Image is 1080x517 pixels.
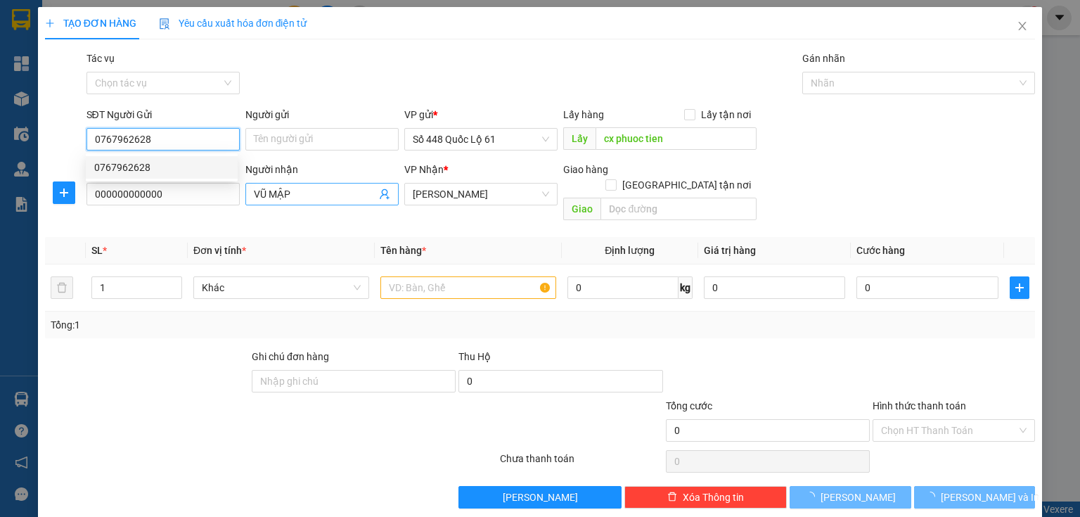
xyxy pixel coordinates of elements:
button: [PERSON_NAME] [458,486,621,509]
button: deleteXóa Thông tin [624,486,787,509]
img: icon [159,18,170,30]
span: VP Nhận [404,164,444,175]
input: VD: Bàn, Ghế [380,276,556,299]
input: 0 [704,276,846,299]
span: Số 448 Quốc Lộ 61 [413,129,549,150]
button: plus [1010,276,1029,299]
span: Thu Hộ [458,351,491,362]
span: delete [667,492,677,503]
button: [PERSON_NAME] [790,486,911,509]
span: Gia Lai [413,184,549,205]
div: SĐT Người Gửi [86,107,240,122]
span: loading [925,492,941,502]
div: Người gửi [245,107,399,122]
button: plus [53,181,75,204]
span: kg [679,276,693,299]
span: Tổng cước [666,400,712,411]
button: [PERSON_NAME] và In [914,486,1036,509]
span: Lấy hàng [563,109,604,120]
span: Khác [202,277,361,298]
div: Người nhận [245,162,399,177]
input: Dọc đường [596,127,757,150]
div: VP gửi [404,107,558,122]
span: loading [805,492,821,502]
label: Hình thức thanh toán [873,400,966,411]
span: Yêu cầu xuất hóa đơn điện tử [159,18,307,29]
span: [PERSON_NAME] và In [941,490,1039,505]
span: Giao [563,198,600,220]
button: delete [51,276,73,299]
span: user-add [379,189,390,200]
span: plus [1010,282,1029,293]
div: 0767962628 [86,156,238,179]
label: Ghi chú đơn hàng [252,351,329,362]
span: Tên hàng [380,245,426,256]
span: Lấy [563,127,596,150]
div: 0767962628 [94,160,229,175]
span: Định lượng [605,245,655,256]
span: Đơn vị tính [193,245,246,256]
div: Tổng: 1 [51,317,418,333]
span: [GEOGRAPHIC_DATA] tận nơi [617,177,757,193]
button: Close [1003,7,1042,46]
label: Gán nhãn [802,53,845,64]
input: Dọc đường [600,198,757,220]
span: plus [45,18,55,28]
span: TẠO ĐƠN HÀNG [45,18,136,29]
span: [PERSON_NAME] [503,490,578,505]
div: Chưa thanh toán [499,451,664,475]
span: plus [53,187,75,198]
span: [PERSON_NAME] [821,490,896,505]
span: Giá trị hàng [704,245,756,256]
span: SL [91,245,103,256]
span: close [1017,20,1028,32]
span: Lấy tận nơi [695,107,757,122]
span: Giao hàng [563,164,608,175]
label: Tác vụ [86,53,115,64]
span: Cước hàng [856,245,905,256]
input: Ghi chú đơn hàng [252,370,456,392]
span: Xóa Thông tin [683,490,744,505]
